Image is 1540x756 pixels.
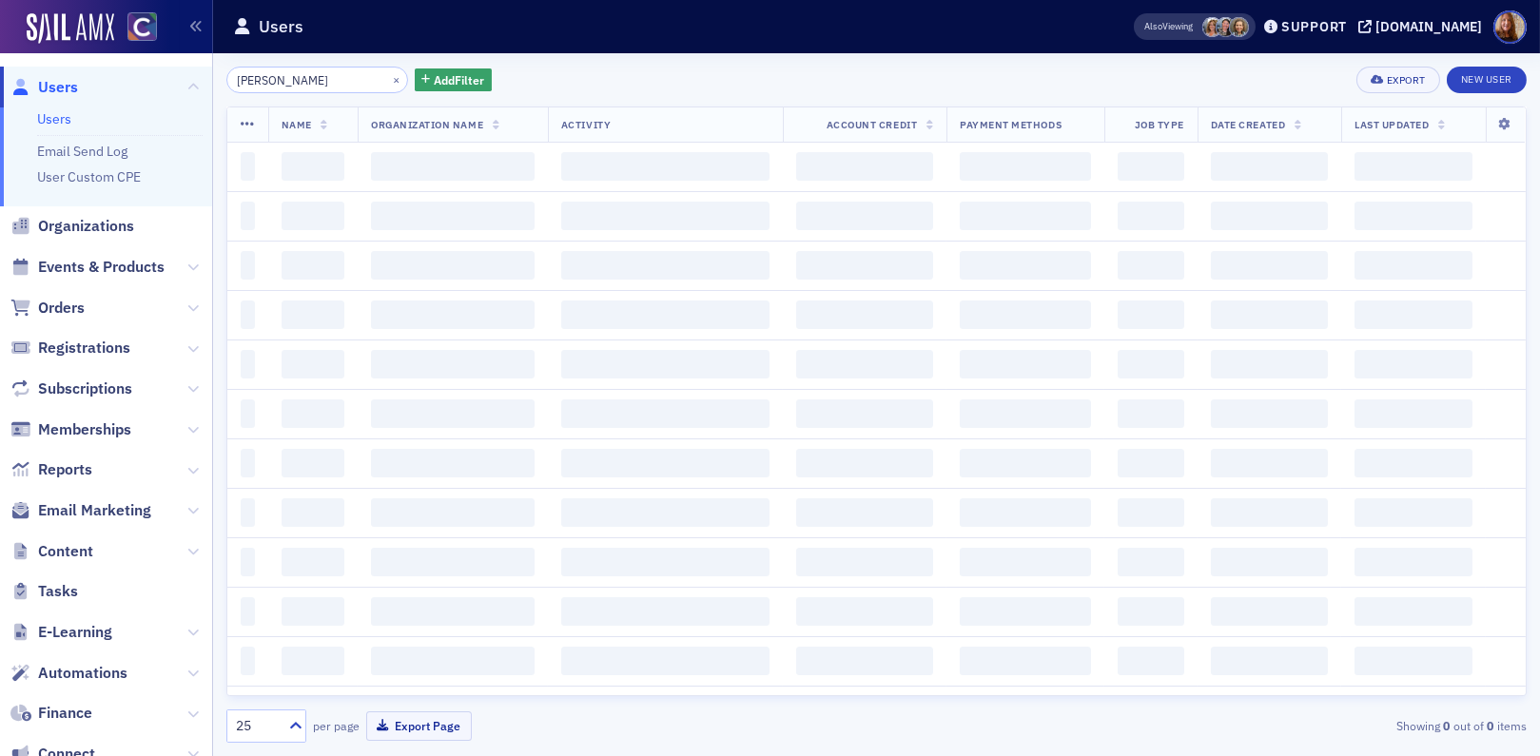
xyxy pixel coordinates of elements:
[960,647,1090,675] span: ‌
[282,449,345,477] span: ‌
[960,449,1090,477] span: ‌
[1118,449,1184,477] span: ‌
[371,399,535,428] span: ‌
[1211,399,1328,428] span: ‌
[796,300,933,329] span: ‌
[38,378,132,399] span: Subscriptions
[1118,251,1184,280] span: ‌
[796,399,933,428] span: ‌
[10,500,151,521] a: Email Marketing
[1229,17,1249,37] span: Lindsay Moore
[1211,548,1328,576] span: ‌
[10,257,165,278] a: Events & Products
[282,300,345,329] span: ‌
[10,581,78,602] a: Tasks
[1106,717,1527,734] div: Showing out of items
[561,152,770,181] span: ‌
[10,298,85,319] a: Orders
[561,202,770,230] span: ‌
[1356,67,1439,93] button: Export
[561,449,770,477] span: ‌
[371,118,483,131] span: Organization Name
[1118,202,1184,230] span: ‌
[1211,597,1328,626] span: ‌
[827,118,917,131] span: Account Credit
[1211,350,1328,378] span: ‌
[1118,548,1184,576] span: ‌
[796,152,933,181] span: ‌
[38,257,165,278] span: Events & Products
[1355,548,1472,576] span: ‌
[1355,399,1472,428] span: ‌
[1211,449,1328,477] span: ‌
[10,663,127,684] a: Automations
[371,300,535,329] span: ‌
[38,663,127,684] span: Automations
[241,498,255,527] span: ‌
[38,77,78,98] span: Users
[127,12,157,42] img: SailAMX
[371,449,535,477] span: ‌
[1118,152,1184,181] span: ‌
[1355,118,1429,131] span: Last Updated
[1281,18,1347,35] div: Support
[10,419,131,440] a: Memberships
[226,67,408,93] input: Search…
[960,498,1090,527] span: ‌
[1375,18,1482,35] div: [DOMAIN_NAME]
[1447,67,1527,93] a: New User
[38,459,92,480] span: Reports
[38,703,92,724] span: Finance
[1358,20,1489,33] button: [DOMAIN_NAME]
[282,350,345,378] span: ‌
[10,703,92,724] a: Finance
[282,548,345,576] span: ‌
[10,541,93,562] a: Content
[796,350,933,378] span: ‌
[371,498,535,527] span: ‌
[561,251,770,280] span: ‌
[796,597,933,626] span: ‌
[27,13,114,44] img: SailAMX
[241,202,255,230] span: ‌
[10,459,92,480] a: Reports
[366,711,472,741] button: Export Page
[1118,647,1184,675] span: ‌
[241,399,255,428] span: ‌
[1118,597,1184,626] span: ‌
[561,350,770,378] span: ‌
[561,498,770,527] span: ‌
[241,647,255,675] span: ‌
[37,168,141,185] a: User Custom CPE
[371,350,535,378] span: ‌
[1211,498,1328,527] span: ‌
[241,350,255,378] span: ‌
[1202,17,1222,37] span: Cheryl Moss
[282,251,345,280] span: ‌
[282,647,345,675] span: ‌
[1216,17,1236,37] span: Tiffany Carson
[796,202,933,230] span: ‌
[371,647,535,675] span: ‌
[1440,717,1453,734] strong: 0
[1118,399,1184,428] span: ‌
[1355,597,1472,626] span: ‌
[561,300,770,329] span: ‌
[1118,498,1184,527] span: ‌
[282,118,312,131] span: Name
[960,350,1090,378] span: ‌
[1484,717,1497,734] strong: 0
[10,338,130,359] a: Registrations
[796,251,933,280] span: ‌
[236,716,278,736] div: 25
[960,152,1090,181] span: ‌
[561,548,770,576] span: ‌
[561,118,611,131] span: Activity
[241,449,255,477] span: ‌
[38,541,93,562] span: Content
[37,143,127,160] a: Email Send Log
[434,71,484,88] span: Add Filter
[1211,300,1328,329] span: ‌
[1135,118,1184,131] span: Job Type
